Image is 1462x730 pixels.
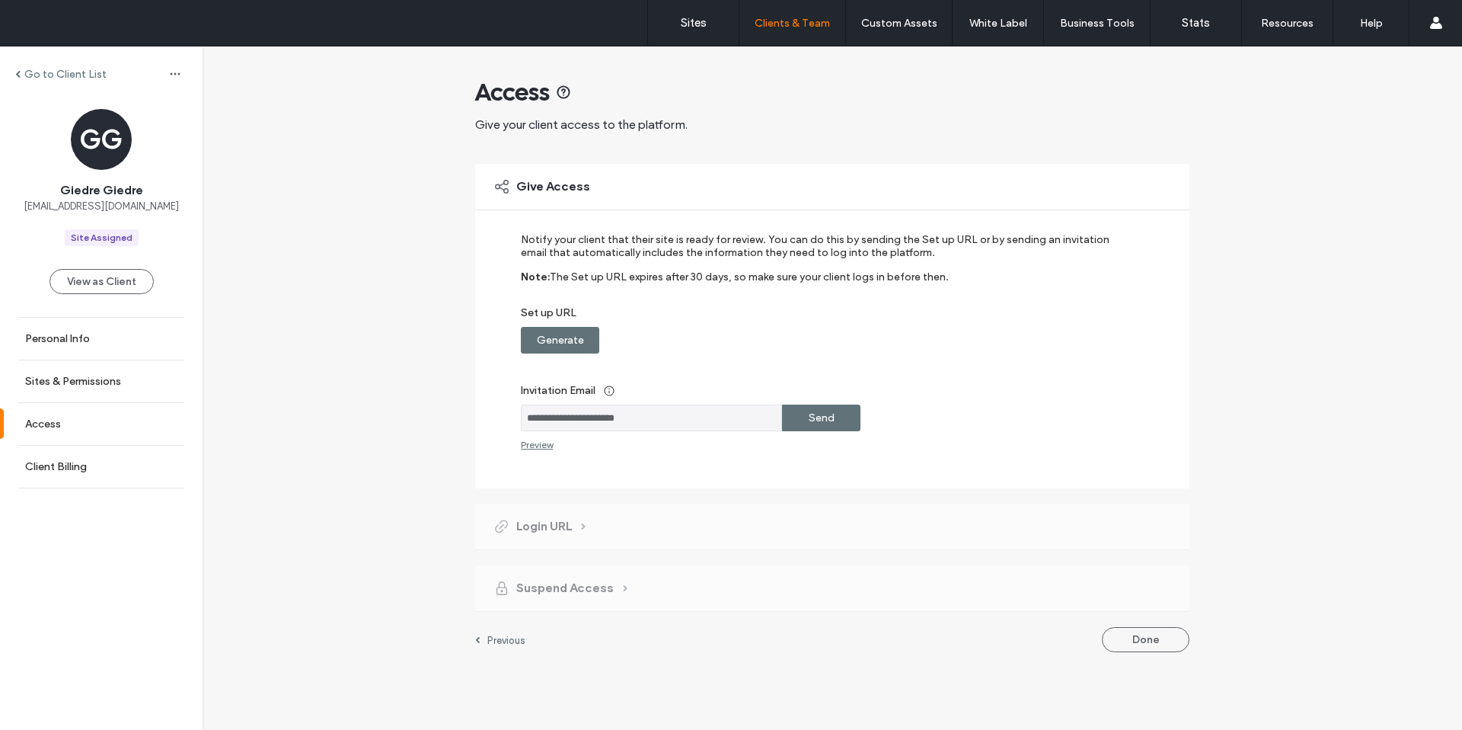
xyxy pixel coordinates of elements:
label: Generate [537,326,584,354]
div: Site Assigned [71,231,132,245]
label: Sites [681,16,707,30]
label: White Label [969,17,1027,30]
label: The Set up URL expires after 30 days, so make sure your client logs in before then. [550,271,949,306]
label: Clients & Team [755,17,830,30]
label: Stats [1182,16,1210,30]
span: Login URL [516,518,572,535]
span: Give your client access to the platform. [475,117,688,132]
button: Done [1102,627,1189,652]
label: Note: [521,271,550,306]
label: Custom Assets [861,17,937,30]
label: Business Tools [1060,17,1135,30]
label: Personal Info [25,332,90,345]
label: Invitation Email [521,376,1123,405]
label: Previous [487,635,525,646]
label: Send [809,404,835,432]
button: View as Client [49,269,154,294]
label: Sites & Permissions [25,375,121,388]
label: Help [1360,17,1383,30]
span: Giedre Giedre [60,182,143,199]
label: Access [25,418,61,431]
span: Access [475,77,550,107]
span: Suspend Access [516,580,614,597]
label: Go to Client List [24,68,107,81]
span: Help [35,11,66,24]
div: Preview [521,439,553,450]
span: Give Access [516,178,590,195]
label: Client Billing [25,460,87,473]
div: GG [71,109,132,170]
a: Previous [475,634,525,646]
label: Set up URL [521,306,1123,327]
label: Resources [1261,17,1314,30]
span: [EMAIL_ADDRESS][DOMAIN_NAME] [24,199,179,214]
label: Notify your client that their site is ready for review. You can do this by sending the Set up URL... [521,233,1123,271]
